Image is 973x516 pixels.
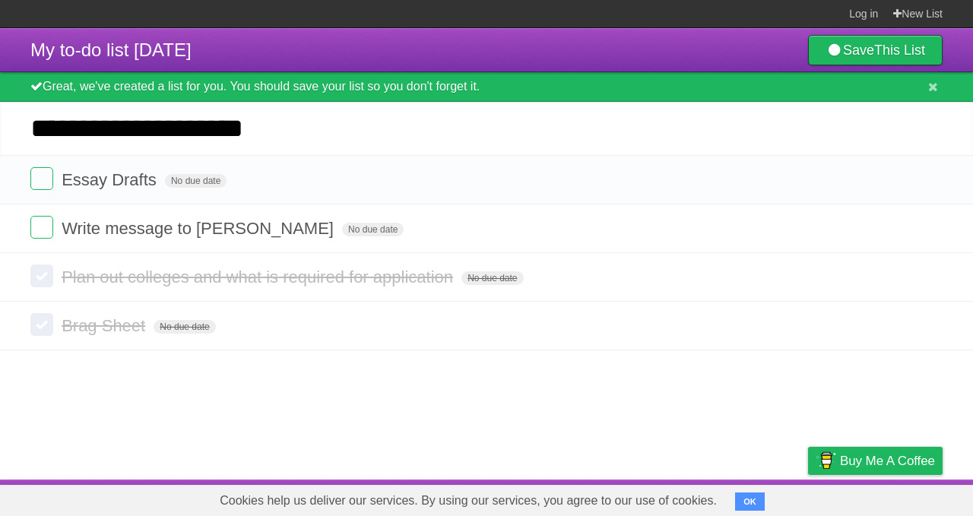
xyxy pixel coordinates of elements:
[30,167,53,190] label: Done
[840,448,935,474] span: Buy me a coffee
[30,313,53,336] label: Done
[30,216,53,239] label: Done
[342,223,404,236] span: No due date
[808,35,943,65] a: SaveThis List
[874,43,925,58] b: This List
[461,271,523,285] span: No due date
[735,492,765,511] button: OK
[30,264,53,287] label: Done
[165,174,227,188] span: No due date
[816,448,836,473] img: Buy me a coffee
[62,316,149,335] span: Brag Sheet
[606,483,638,512] a: About
[154,320,215,334] span: No due date
[30,40,192,60] span: My to-do list [DATE]
[808,447,943,475] a: Buy me a coffee
[62,219,338,238] span: Write message to [PERSON_NAME]
[204,486,732,516] span: Cookies help us deliver our services. By using our services, you agree to our use of cookies.
[656,483,718,512] a: Developers
[62,267,457,286] span: Plan out colleges and what is required for application
[847,483,943,512] a: Suggest a feature
[788,483,828,512] a: Privacy
[737,483,770,512] a: Terms
[62,170,160,189] span: Essay Drafts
